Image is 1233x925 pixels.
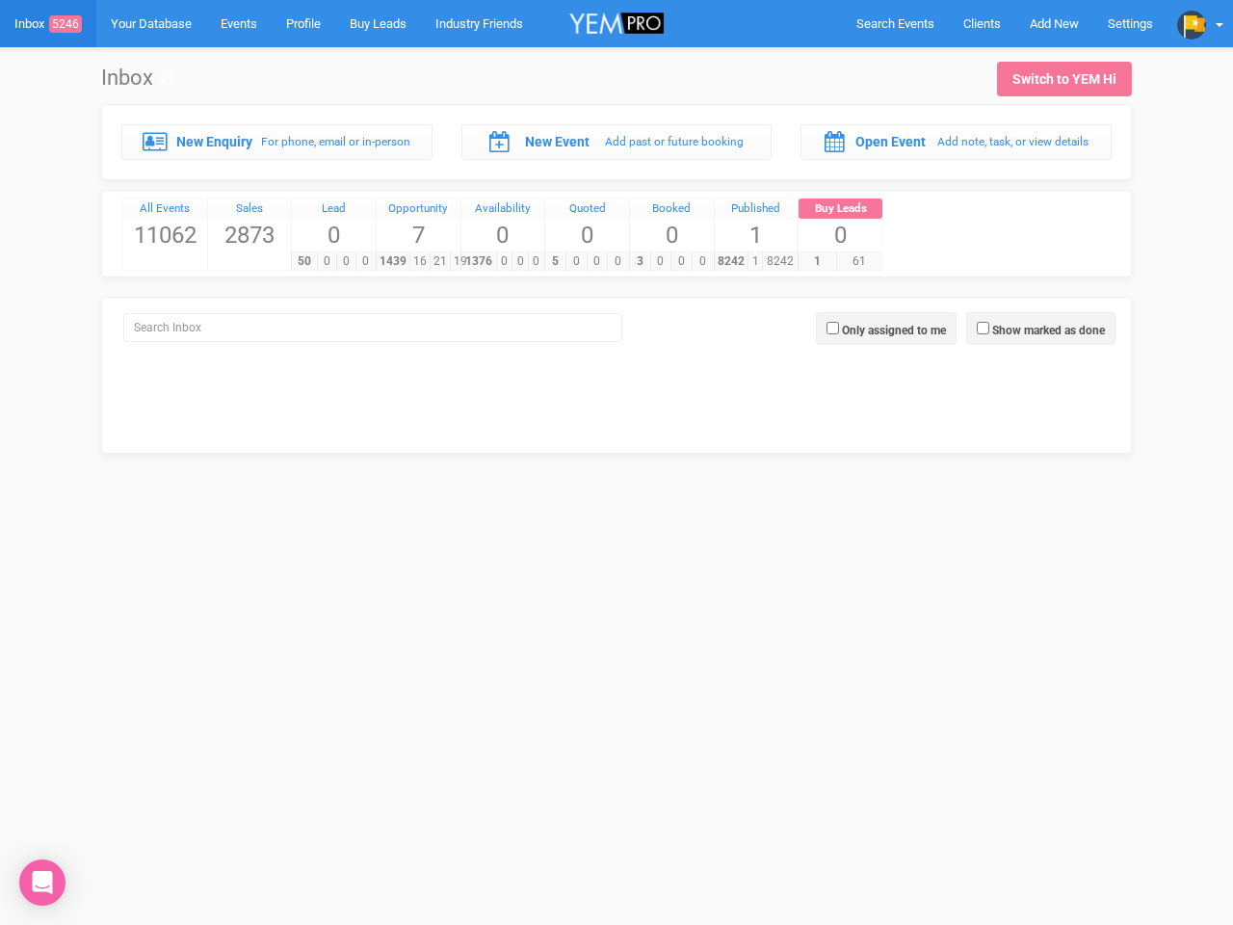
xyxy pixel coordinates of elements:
[291,252,318,271] span: 50
[544,252,566,271] span: 5
[430,252,451,271] span: 21
[937,135,1089,148] small: Add note, task, or view details
[49,15,82,33] span: 5246
[670,252,693,271] span: 0
[692,252,714,271] span: 0
[460,252,497,271] span: 1376
[461,198,545,220] a: Availability
[409,252,431,271] span: 16
[963,16,1001,31] span: Clients
[1177,11,1206,40] img: profile.png
[650,252,672,271] span: 0
[377,198,460,220] a: Opportunity
[605,135,744,148] small: Add past or future booking
[715,219,799,251] span: 1
[461,124,773,159] a: New Event Add past or future booking
[208,219,292,251] span: 2873
[630,198,714,220] a: Booked
[123,198,207,220] a: All Events
[208,198,292,220] a: Sales
[545,198,629,220] a: Quoted
[800,124,1112,159] a: Open Event Add note, task, or view details
[336,252,356,271] span: 0
[123,313,622,342] input: Search Inbox
[545,219,629,251] span: 0
[376,252,410,271] span: 1439
[798,252,837,271] span: 1
[715,198,799,220] a: Published
[836,252,882,271] span: 61
[748,252,763,271] span: 1
[19,859,66,906] div: Open Intercom Messenger
[630,219,714,251] span: 0
[528,252,544,271] span: 0
[714,252,749,271] span: 8242
[762,252,798,271] span: 8242
[856,16,934,31] span: Search Events
[292,219,376,251] span: 0
[997,62,1132,96] a: Switch to YEM Hi
[525,132,590,151] label: New Event
[121,124,433,159] a: New Enquiry For phone, email or in-person
[461,219,545,251] span: 0
[123,219,207,251] span: 11062
[799,198,882,220] a: Buy Leads
[317,252,337,271] span: 0
[587,252,609,271] span: 0
[1030,16,1079,31] span: Add New
[355,252,376,271] span: 0
[992,322,1105,339] label: Show marked as done
[1012,69,1116,89] div: Switch to YEM Hi
[799,219,882,251] span: 0
[842,322,946,339] label: Only assigned to me
[450,252,471,271] span: 19
[629,252,651,271] span: 3
[176,132,252,151] label: New Enquiry
[512,252,528,271] span: 0
[377,219,460,251] span: 7
[496,252,512,271] span: 0
[565,252,588,271] span: 0
[261,135,410,148] small: For phone, email or in-person
[607,252,629,271] span: 0
[855,132,926,151] label: Open Event
[292,198,376,220] a: Lead
[101,66,175,90] h1: Inbox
